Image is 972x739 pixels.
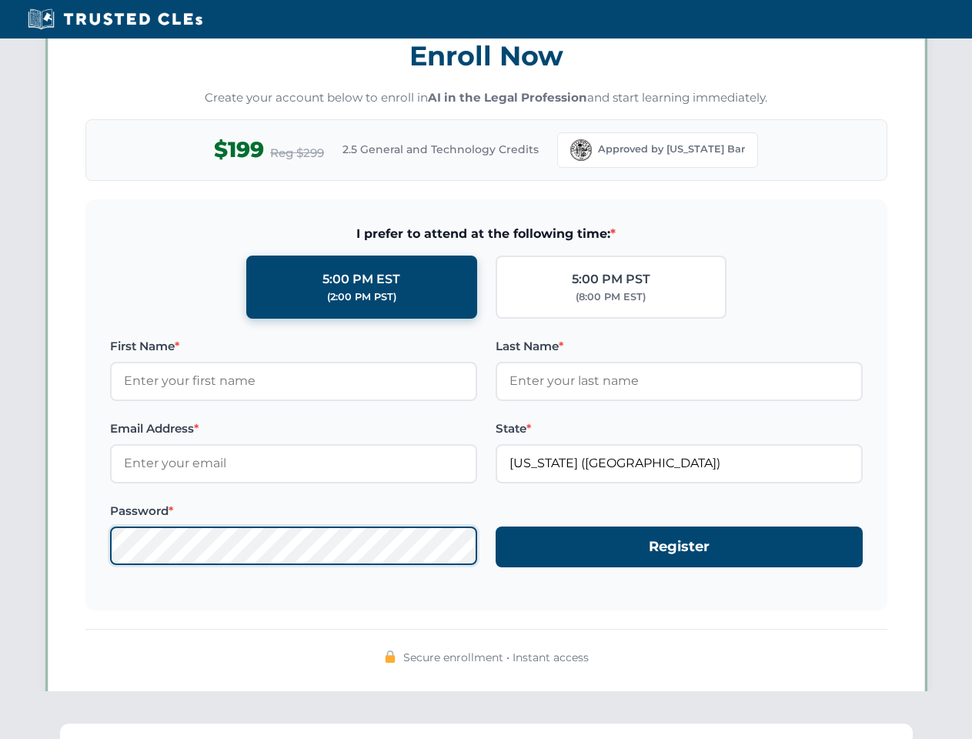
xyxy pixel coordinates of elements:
[598,142,745,157] span: Approved by [US_STATE] Bar
[23,8,207,31] img: Trusted CLEs
[110,420,477,438] label: Email Address
[270,144,324,162] span: Reg $299
[110,502,477,520] label: Password
[496,420,863,438] label: State
[322,269,400,289] div: 5:00 PM EST
[496,444,863,483] input: Florida (FL)
[572,269,650,289] div: 5:00 PM PST
[384,650,396,663] img: 🔒
[342,141,539,158] span: 2.5 General and Technology Credits
[496,362,863,400] input: Enter your last name
[110,362,477,400] input: Enter your first name
[110,337,477,356] label: First Name
[570,139,592,161] img: Florida Bar
[428,90,587,105] strong: AI in the Legal Profession
[576,289,646,305] div: (8:00 PM EST)
[110,444,477,483] input: Enter your email
[496,527,863,567] button: Register
[85,89,887,107] p: Create your account below to enroll in and start learning immediately.
[327,289,396,305] div: (2:00 PM PST)
[110,224,863,244] span: I prefer to attend at the following time:
[403,649,589,666] span: Secure enrollment • Instant access
[85,32,887,80] h3: Enroll Now
[496,337,863,356] label: Last Name
[214,132,264,167] span: $199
